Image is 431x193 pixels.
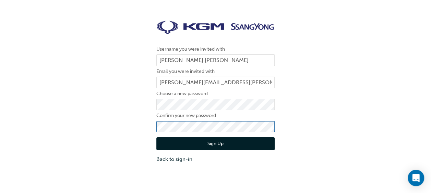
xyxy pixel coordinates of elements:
div: Open Intercom Messenger [408,170,424,186]
img: kgm [156,21,275,35]
input: Username [156,54,275,66]
label: Email you were invited with [156,67,275,76]
label: Choose a new password [156,90,275,98]
label: Confirm your new password [156,112,275,120]
label: Username you were invited with [156,45,275,53]
button: Sign Up [156,137,275,150]
a: Back to sign-in [156,155,275,163]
